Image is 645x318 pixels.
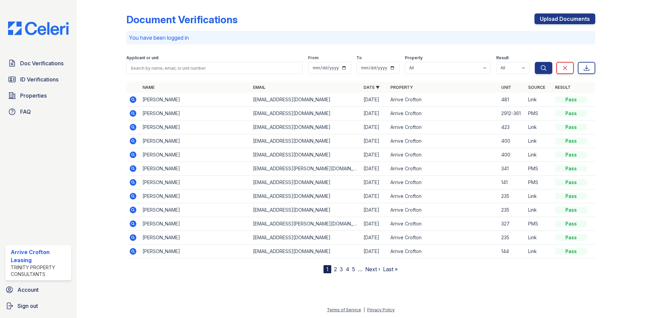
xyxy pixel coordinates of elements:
[499,189,525,203] td: 235
[361,134,388,148] td: [DATE]
[140,231,250,245] td: [PERSON_NAME]
[525,93,552,107] td: Link
[499,148,525,162] td: 400
[499,107,525,120] td: 2912-361
[525,189,552,203] td: Link
[352,266,355,273] a: 5
[388,107,498,120] td: Arrive Crofton
[405,55,423,61] label: Property
[361,148,388,162] td: [DATE]
[390,85,413,90] a: Property
[3,283,74,296] a: Account
[361,189,388,203] td: [DATE]
[525,148,552,162] td: Link
[250,134,361,148] td: [EMAIL_ADDRESS][DOMAIN_NAME]
[555,96,587,103] div: Pass
[501,85,511,90] a: Unit
[383,266,398,273] a: Last »
[3,299,74,313] button: Sign out
[5,57,71,70] a: Doc Verifications
[555,234,587,241] div: Pass
[388,120,498,134] td: Arrive Crofton
[499,231,525,245] td: 235
[250,203,361,217] td: [EMAIL_ADDRESS][DOMAIN_NAME]
[555,193,587,200] div: Pass
[555,179,587,186] div: Pass
[388,148,498,162] td: Arrive Crofton
[388,189,498,203] td: Arrive Crofton
[129,34,593,42] p: You have been logged in
[140,245,250,258] td: [PERSON_NAME]
[140,93,250,107] td: [PERSON_NAME]
[126,62,303,74] input: Search by name, email, or unit number
[361,107,388,120] td: [DATE]
[499,134,525,148] td: 400
[250,231,361,245] td: [EMAIL_ADDRESS][DOMAIN_NAME]
[388,203,498,217] td: Arrive Crofton
[5,89,71,102] a: Properties
[499,245,525,258] td: 144
[555,220,587,227] div: Pass
[555,124,587,131] div: Pass
[525,176,552,189] td: PMS
[140,120,250,134] td: [PERSON_NAME]
[3,22,74,35] img: CE_Logo_Blue-a8612792a0a2168367f1c8372b55b34899dd931a85d93a1a3d3e32e68fde9ad4.png
[496,55,509,61] label: Result
[5,73,71,86] a: ID Verifications
[361,203,388,217] td: [DATE]
[499,120,525,134] td: 423
[17,286,39,294] span: Account
[525,162,552,176] td: PMS
[140,148,250,162] td: [PERSON_NAME]
[388,162,498,176] td: Arrive Crofton
[250,176,361,189] td: [EMAIL_ADDRESS][DOMAIN_NAME]
[126,13,238,26] div: Document Verifications
[140,217,250,231] td: [PERSON_NAME]
[499,217,525,231] td: 327
[525,245,552,258] td: Link
[555,110,587,117] div: Pass
[346,266,349,273] a: 4
[140,107,250,120] td: [PERSON_NAME]
[555,151,587,158] div: Pass
[250,245,361,258] td: [EMAIL_ADDRESS][DOMAIN_NAME]
[555,165,587,172] div: Pass
[250,93,361,107] td: [EMAIL_ADDRESS][DOMAIN_NAME]
[140,203,250,217] td: [PERSON_NAME]
[361,245,388,258] td: [DATE]
[20,59,63,67] span: Doc Verifications
[324,265,331,273] div: 1
[11,248,69,264] div: Arrive Crofton Leasing
[250,148,361,162] td: [EMAIL_ADDRESS][DOMAIN_NAME]
[327,307,361,312] a: Terms of Service
[17,302,38,310] span: Sign out
[358,265,362,273] span: …
[250,162,361,176] td: [EMAIL_ADDRESS][PERSON_NAME][DOMAIN_NAME]
[525,120,552,134] td: Link
[525,203,552,217] td: Link
[388,245,498,258] td: Arrive Crofton
[499,162,525,176] td: 341
[555,248,587,255] div: Pass
[525,217,552,231] td: PMS
[140,189,250,203] td: [PERSON_NAME]
[555,207,587,213] div: Pass
[499,203,525,217] td: 235
[365,266,380,273] a: Next ›
[250,107,361,120] td: [EMAIL_ADDRESS][DOMAIN_NAME]
[11,264,69,278] div: Trinity Property Consultants
[361,120,388,134] td: [DATE]
[20,75,58,83] span: ID Verifications
[361,93,388,107] td: [DATE]
[253,85,265,90] a: Email
[363,85,380,90] a: Date ▼
[20,108,31,116] span: FAQ
[388,134,498,148] td: Arrive Crofton
[534,13,595,24] a: Upload Documents
[525,134,552,148] td: Link
[525,107,552,120] td: PMS
[5,105,71,118] a: FAQ
[388,217,498,231] td: Arrive Crofton
[361,162,388,176] td: [DATE]
[388,93,498,107] td: Arrive Crofton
